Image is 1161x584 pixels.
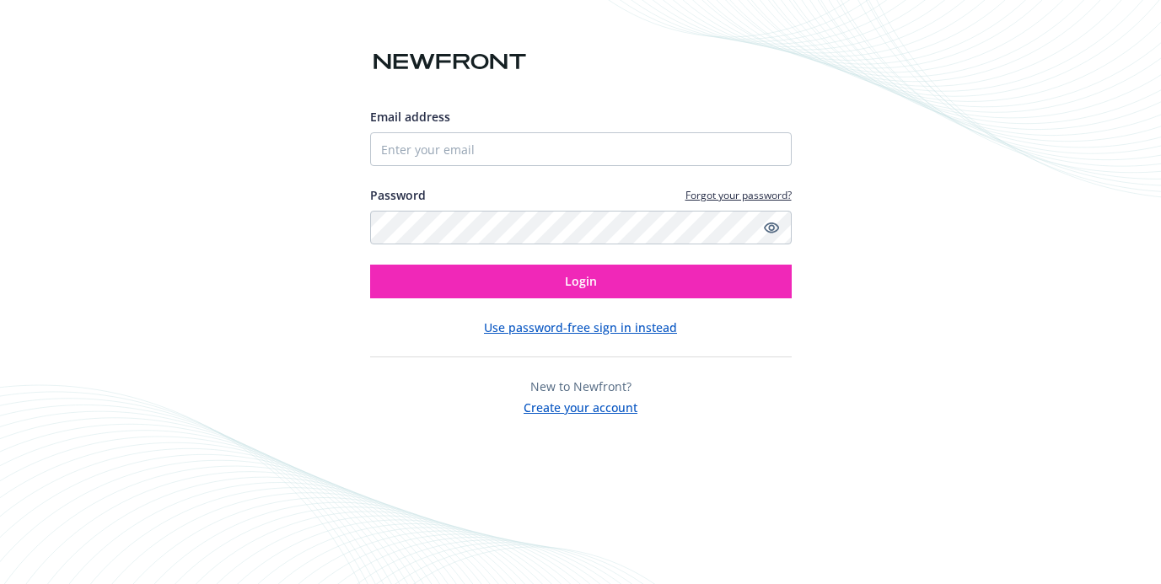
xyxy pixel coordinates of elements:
button: Login [370,265,792,298]
span: New to Newfront? [530,378,632,394]
a: Forgot your password? [685,188,792,202]
input: Enter your password [370,211,792,244]
a: Show password [761,217,782,238]
img: Newfront logo [370,47,529,77]
input: Enter your email [370,132,792,166]
span: Email address [370,109,450,125]
button: Create your account [524,395,637,416]
label: Password [370,186,426,204]
button: Use password-free sign in instead [484,319,677,336]
span: Login [565,273,597,289]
